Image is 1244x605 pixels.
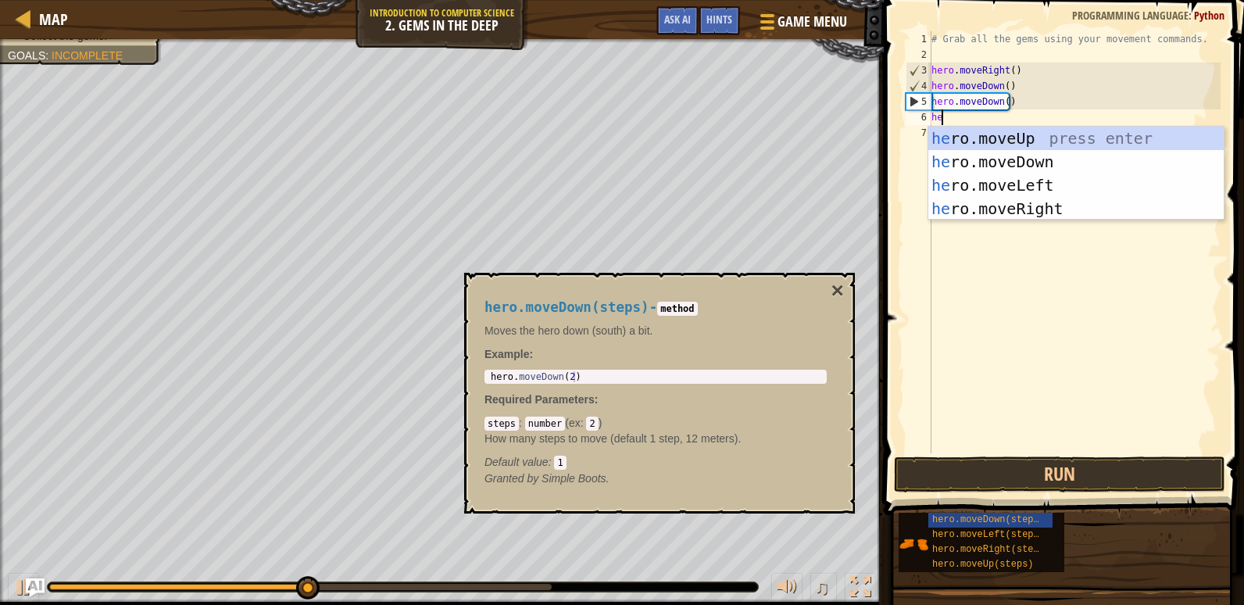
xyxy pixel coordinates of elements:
button: Adjust volume [771,573,803,605]
span: Example [484,348,530,360]
div: 2 [906,47,931,63]
div: 6 [906,109,931,125]
strong: : [484,348,533,360]
span: : [1189,8,1194,23]
code: number [525,417,565,431]
span: : [595,393,599,406]
div: ( ) [484,415,827,470]
button: Toggle fullscreen [845,573,876,605]
span: hero.moveLeft(steps) [932,529,1045,540]
img: portrait.png [899,529,928,559]
span: Programming language [1072,8,1189,23]
button: Ask AI [26,578,45,597]
span: Ask AI [664,12,691,27]
code: 2 [586,417,598,431]
span: Goals [8,49,45,62]
span: Default value [484,456,549,468]
span: hero.moveUp(steps) [932,559,1034,570]
button: ♫ [810,573,837,605]
button: Game Menu [748,6,856,43]
h4: - [484,300,827,315]
div: 5 [906,94,931,109]
span: : [45,49,52,62]
span: Python [1194,8,1224,23]
span: Incomplete [52,49,123,62]
span: : [581,417,587,429]
div: 7 [906,125,931,141]
span: ex [569,417,581,429]
span: hero.moveDown(steps) [484,299,649,315]
div: 1 [906,31,931,47]
span: Granted by [484,472,542,485]
div: 4 [906,78,931,94]
span: : [549,456,555,468]
button: Run [894,456,1225,492]
p: How many steps to move (default 1 step, 12 meters). [484,431,827,446]
button: Ask AI [656,6,699,35]
span: Game Menu [777,12,847,32]
div: 3 [906,63,931,78]
a: Map [31,9,68,30]
p: Moves the hero down (south) a bit. [484,323,827,338]
span: : [519,417,525,429]
span: hero.moveDown(steps) [932,514,1045,525]
code: 1 [554,456,566,470]
span: Map [39,9,68,30]
span: Required Parameters [484,393,595,406]
span: ♫ [813,575,829,599]
button: Ctrl + P: Play [8,573,39,605]
span: Hints [706,12,732,27]
code: method [657,302,697,316]
button: × [831,280,844,302]
code: steps [484,417,519,431]
span: hero.moveRight(steps) [932,544,1050,555]
em: Simple Boots. [484,472,609,485]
